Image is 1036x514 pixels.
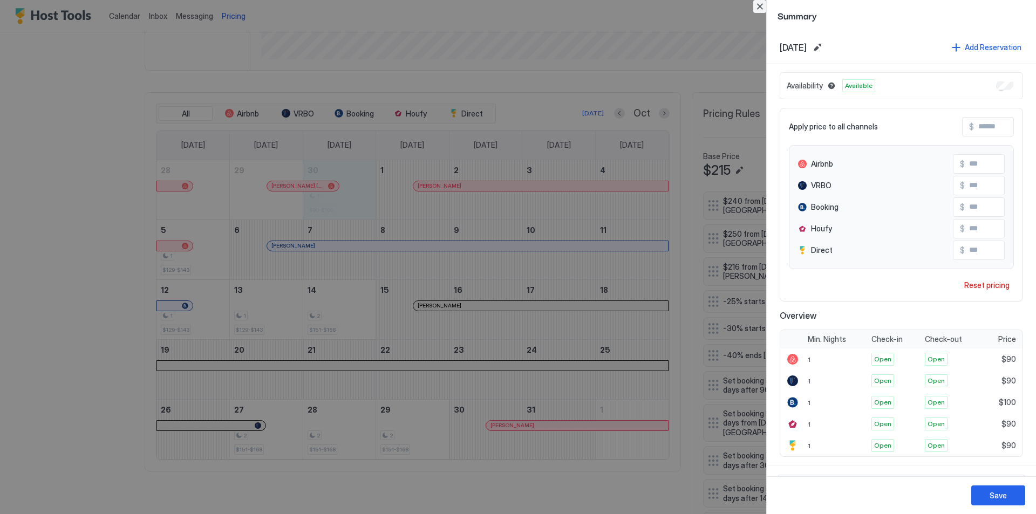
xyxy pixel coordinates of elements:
[928,419,945,429] span: Open
[808,334,846,344] span: Min. Nights
[789,122,878,132] span: Apply price to all channels
[950,40,1023,54] button: Add Reservation
[845,81,873,91] span: Available
[808,420,810,428] span: 1
[1001,441,1016,450] span: $90
[874,398,891,407] span: Open
[778,475,1025,495] div: tab-group
[787,81,823,91] span: Availability
[928,354,945,364] span: Open
[990,490,1007,501] div: Save
[928,376,945,386] span: Open
[1001,376,1016,386] span: $90
[969,122,974,132] span: $
[11,477,37,503] iframe: Intercom live chat
[808,399,810,407] span: 1
[780,42,807,53] span: [DATE]
[811,41,824,54] button: Edit date range
[971,485,1025,505] button: Save
[960,202,965,212] span: $
[998,334,1016,344] span: Price
[780,310,1023,321] span: Overview
[965,42,1021,53] div: Add Reservation
[874,376,891,386] span: Open
[964,279,1010,291] div: Reset pricing
[925,334,962,344] span: Check-out
[960,159,965,169] span: $
[960,224,965,234] span: $
[808,355,810,364] span: 1
[874,354,891,364] span: Open
[874,419,891,429] span: Open
[928,441,945,450] span: Open
[808,442,810,450] span: 1
[960,181,965,190] span: $
[928,398,945,407] span: Open
[999,398,1016,407] span: $100
[811,181,831,190] span: VRBO
[1001,354,1016,364] span: $90
[871,334,903,344] span: Check-in
[811,224,832,234] span: Houfy
[825,79,838,92] button: Blocked dates override all pricing rules and remain unavailable until manually unblocked
[960,278,1014,292] button: Reset pricing
[808,377,810,385] span: 1
[874,441,891,450] span: Open
[811,159,833,169] span: Airbnb
[960,245,965,255] span: $
[778,9,1025,22] span: Summary
[1001,419,1016,429] span: $90
[811,202,839,212] span: Booking
[811,245,833,255] span: Direct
